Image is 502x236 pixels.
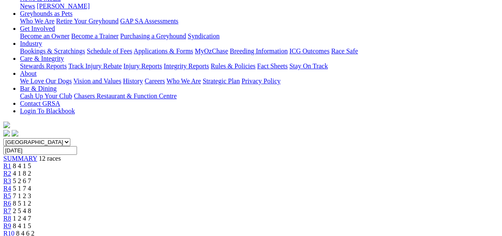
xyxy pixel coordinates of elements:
a: R7 [3,207,11,214]
a: Schedule of Fees [87,47,132,55]
a: R8 [3,215,11,222]
span: 4 1 8 2 [13,170,31,177]
div: Greyhounds as Pets [20,17,499,25]
a: Bar & Dining [20,85,57,92]
img: logo-grsa-white.png [3,122,10,128]
div: News & Media [20,2,499,10]
a: Cash Up Your Club [20,92,72,99]
a: Breeding Information [230,47,288,55]
a: R5 [3,192,11,199]
a: News [20,2,35,10]
a: GAP SA Assessments [120,17,179,25]
span: 8 4 1 5 [13,162,31,169]
a: SUMMARY [3,155,37,162]
span: 12 races [39,155,61,162]
img: twitter.svg [12,130,18,137]
span: 8 5 1 2 [13,200,31,207]
a: Who We Are [167,77,201,84]
a: Login To Blackbook [20,107,75,114]
a: MyOzChase [195,47,228,55]
a: Greyhounds as Pets [20,10,72,17]
span: 5 2 6 7 [13,177,31,184]
div: Get Involved [20,32,499,40]
a: R3 [3,177,11,184]
a: Bookings & Scratchings [20,47,85,55]
a: Syndication [188,32,219,40]
a: Become a Trainer [71,32,119,40]
span: 2 5 4 8 [13,207,31,214]
a: Rules & Policies [211,62,256,70]
a: R9 [3,222,11,229]
a: ICG Outcomes [289,47,329,55]
a: Integrity Reports [164,62,209,70]
a: Get Involved [20,25,55,32]
a: R6 [3,200,11,207]
a: Purchasing a Greyhound [120,32,186,40]
a: Strategic Plan [203,77,240,84]
img: facebook.svg [3,130,10,137]
a: Injury Reports [123,62,162,70]
span: 7 1 2 3 [13,192,31,199]
a: Vision and Values [73,77,121,84]
a: Retire Your Greyhound [56,17,119,25]
a: We Love Our Dogs [20,77,72,84]
a: Contact GRSA [20,100,60,107]
a: [PERSON_NAME] [37,2,89,10]
span: 1 2 4 7 [13,215,31,222]
a: Stay On Track [289,62,328,70]
a: Who We Are [20,17,55,25]
a: Track Injury Rebate [68,62,122,70]
a: R1 [3,162,11,169]
div: About [20,77,499,85]
input: Select date [3,146,77,155]
div: Bar & Dining [20,92,499,100]
a: Industry [20,40,42,47]
a: Fact Sheets [257,62,288,70]
a: Careers [144,77,165,84]
a: R2 [3,170,11,177]
a: R4 [3,185,11,192]
a: History [123,77,143,84]
span: 5 1 7 4 [13,185,31,192]
a: Stewards Reports [20,62,67,70]
a: About [20,70,37,77]
div: Industry [20,47,499,55]
a: Race Safe [331,47,358,55]
a: Become an Owner [20,32,70,40]
span: 8 4 1 5 [13,222,31,229]
a: Chasers Restaurant & Function Centre [74,92,176,99]
div: Care & Integrity [20,62,499,70]
a: Applications & Forms [134,47,193,55]
a: Privacy Policy [241,77,281,84]
a: Care & Integrity [20,55,64,62]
